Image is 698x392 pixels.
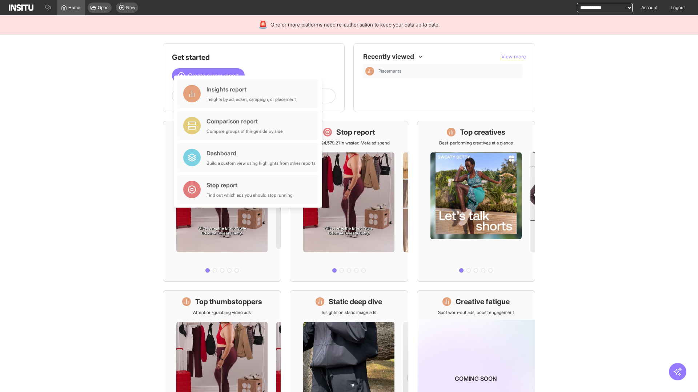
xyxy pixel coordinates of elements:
button: Create a new report [172,68,245,83]
div: Comparison report [206,117,283,126]
span: Placements [378,68,520,74]
span: Home [68,5,80,11]
h1: Get started [172,52,336,62]
a: What's live nowSee all active ads instantly [163,121,281,282]
a: Stop reportSave £24,579.21 in wasted Meta ad spend [290,121,408,282]
span: Open [98,5,109,11]
div: Insights report [206,85,296,94]
a: Top creativesBest-performing creatives at a glance [417,121,535,282]
h1: Top thumbstoppers [195,297,262,307]
p: Best-performing creatives at a glance [439,140,513,146]
span: One or more platforms need re-authorisation to keep your data up to date. [270,21,440,28]
h1: Top creatives [460,127,505,137]
div: Find out which ads you should stop running [206,192,293,198]
div: Dashboard [206,149,316,158]
div: Stop report [206,181,293,189]
div: Compare groups of things side by side [206,128,283,134]
div: 🚨 [258,20,268,30]
div: Build a custom view using highlights from other reports [206,160,316,166]
button: View more [501,53,526,60]
h1: Static deep dive [329,297,382,307]
span: Create a new report [188,71,239,80]
h1: Stop report [336,127,375,137]
img: Logo [9,4,33,11]
p: Insights on static image ads [322,310,376,315]
p: Save £24,579.21 in wasted Meta ad spend [308,140,390,146]
div: Insights by ad, adset, campaign, or placement [206,97,296,102]
p: Attention-grabbing video ads [193,310,251,315]
span: New [126,5,135,11]
div: Insights [365,67,374,75]
span: Placements [378,68,401,74]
